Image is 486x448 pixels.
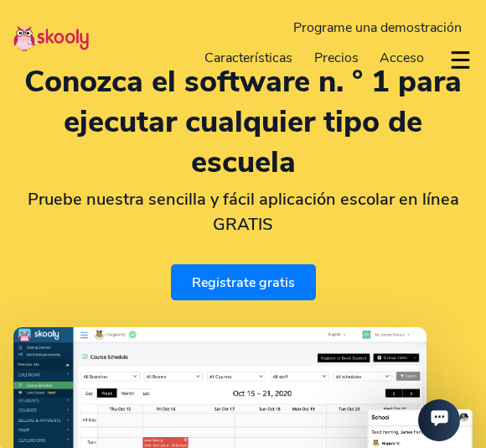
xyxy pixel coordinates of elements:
span: Acceso [380,49,424,67]
img: Skooly [13,25,89,52]
a: Características [194,45,303,72]
a: Programe una demostración [282,14,473,41]
a: Precios [303,45,370,72]
h2: Pruebe nuestra sencilla y fácil aplicación escolar en línea GRATIS [13,187,473,237]
span: Precios [314,49,359,67]
a: Acceso [369,45,435,72]
a: Registrate gratis [171,264,316,300]
button: dropdown menu [448,40,473,79]
h1: Conozca el software n. ° 1 para ejecutar cualquier tipo de escuela [13,62,473,183]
